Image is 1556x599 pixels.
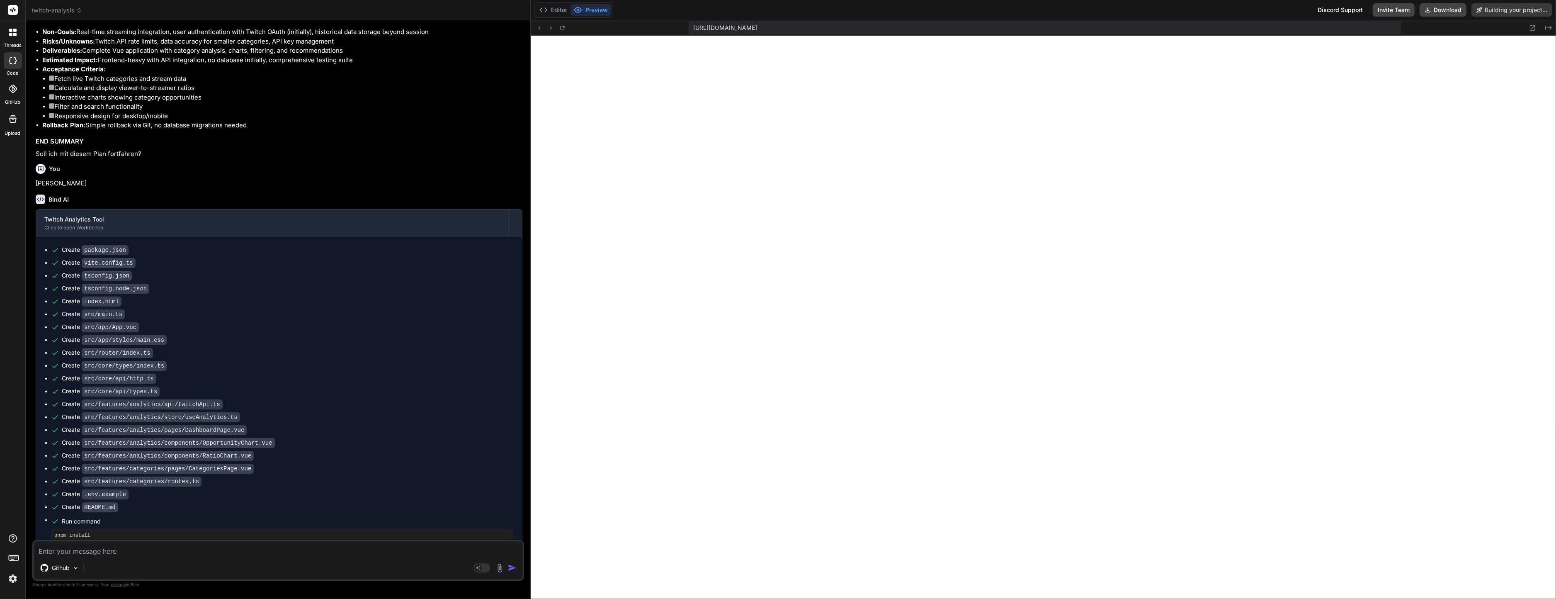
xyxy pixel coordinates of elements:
code: tsconfig.node.json [82,284,149,294]
div: Create [62,400,223,409]
li: Real-time streaming integration, user authentication with Twitch OAuth (initially), historical da... [42,27,522,37]
h6: Bind AI [49,195,69,204]
code: src/app/App.vue [82,322,139,332]
code: package.json [82,245,129,255]
strong: Rollback Plan: [42,121,85,129]
code: index.html [82,297,121,307]
h6: You [49,165,60,173]
div: Create [62,258,136,267]
code: vite.config.ts [82,258,136,268]
li: Fetch live Twitch categories and stream data [49,74,522,84]
span: Run command [62,517,514,526]
img: Pick Models [72,565,79,572]
li: Calculate and display viewer-to-streamer ratios [49,83,522,93]
label: GitHub [5,99,20,106]
div: Click to open Workbench [44,224,500,231]
li: Complete Vue application with category analysis, charts, filtering, and recommendations [42,46,522,56]
div: Create [62,387,160,396]
code: README.md [82,502,118,512]
strong: Deliverables: [42,46,82,54]
div: Create [62,464,254,473]
iframe: Preview [531,36,1556,599]
li: Responsive design for desktop/mobile [49,112,522,121]
code: src/router/index.ts [82,348,153,358]
div: Create [62,323,139,331]
div: Discord Support [1313,3,1368,17]
div: Create [62,284,149,293]
li: Simple rollback via Git, no database migrations needed [42,121,522,130]
div: Twitch Analytics Tool [44,215,500,224]
div: Create [62,348,153,357]
strong: Risks/Unknowns: [42,37,95,45]
button: Download [1420,3,1466,17]
li: Filter and search functionality [49,102,522,112]
div: Create [62,297,121,306]
img: settings [6,572,20,586]
li: Twitch API rate limits, data accuracy for smaller categories, API key management [42,37,522,46]
div: Create [62,336,167,344]
img: attachment [495,563,505,573]
code: src/core/api/http.ts [82,374,156,384]
strong: Non-Goals: [42,28,76,36]
strong: Acceptance Criteria: [42,65,106,73]
code: src/features/analytics/store/useAnalytics.ts [82,412,240,422]
div: Create [62,310,125,319]
p: Always double-check its answers. Your in Bind [32,581,524,589]
div: Create [62,361,167,370]
code: src/features/categories/pages/CategoriesPage.vue [82,464,254,474]
p: [PERSON_NAME] [36,179,522,188]
button: Preview [570,4,611,16]
div: Create [62,451,254,460]
div: Create [62,246,129,254]
div: Create [62,503,118,511]
button: Twitch Analytics ToolClick to open Workbench [36,209,508,237]
img: icon [508,564,516,572]
button: Editor [536,4,570,16]
code: tsconfig.json [82,271,132,281]
div: Create [62,438,275,447]
strong: Estimated Impact: [42,56,98,64]
button: Building your project... [1471,3,1552,17]
div: Create [62,374,156,383]
code: src/features/categories/routes.ts [82,477,201,487]
p: Soll ich mit diesem Plan fortfahren? [36,149,522,159]
li: Frontend-heavy with API integration, no database initially, comprehensive testing suite [42,56,522,65]
pre: pnpm install [54,532,510,539]
code: src/features/analytics/components/OpportunityChart.vue [82,438,275,448]
h3: END SUMMARY [36,137,522,146]
code: src/features/analytics/api/twitchApi.ts [82,399,223,409]
span: [URL][DOMAIN_NAME] [694,24,757,32]
code: src/main.ts [82,309,125,319]
p: Github [52,564,70,572]
code: src/core/types/index.ts [82,361,167,371]
div: Create [62,477,201,486]
div: Create [62,271,132,280]
span: privacy [111,582,126,587]
span: twitch-analysis [32,6,82,15]
button: Invite Team [1373,3,1415,17]
label: code [7,70,19,77]
label: threads [4,42,22,49]
label: Upload [5,130,21,137]
div: Create [62,413,240,421]
code: src/app/styles/main.css [82,335,167,345]
div: Create [62,426,247,434]
code: src/core/api/types.ts [82,387,160,397]
code: src/features/analytics/components/RatioChart.vue [82,451,254,461]
li: Interactive charts showing category opportunities [49,93,522,102]
code: src/features/analytics/pages/DashboardPage.vue [82,425,247,435]
code: .env.example [82,489,129,499]
div: Create [62,490,129,499]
